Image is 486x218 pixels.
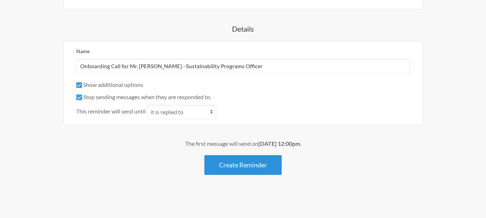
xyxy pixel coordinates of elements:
label: Show additional options [76,81,143,88]
div: The first message will send on . [35,139,452,148]
label: Name [76,48,90,54]
input: Show additional options [76,82,82,88]
input: We suggest a 2 to 4 word name [76,59,410,73]
span: This reminder will send until [76,107,146,116]
h4: Details [35,24,452,34]
strong: [DATE] 12:00pm [258,140,300,147]
label: Stop sending messages when they are responded to. [76,93,211,100]
input: Stop sending messages when they are responded to. [76,94,82,100]
button: Create Reminder [204,155,282,175]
